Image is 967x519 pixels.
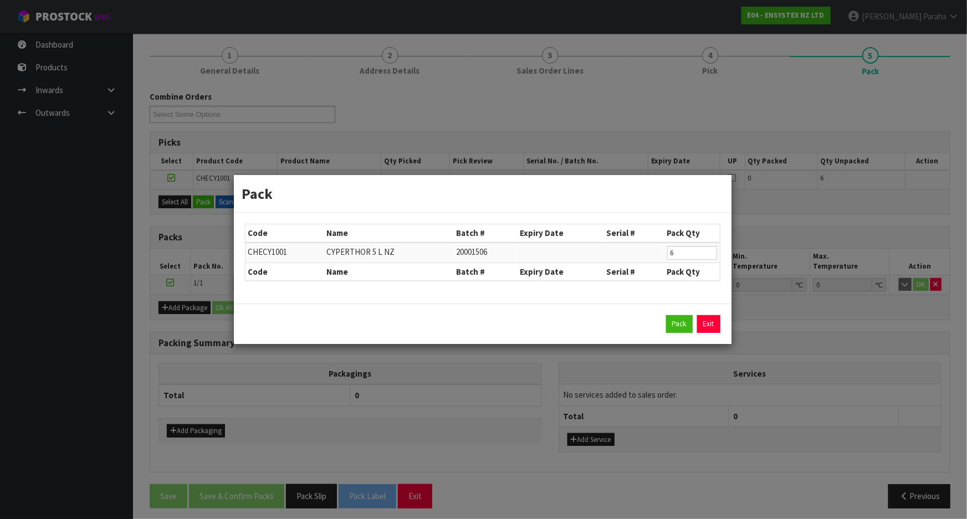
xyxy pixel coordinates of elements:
[245,224,324,242] th: Code
[456,246,487,257] span: 20001506
[327,246,395,257] span: CYPERTHOR 5 L NZ
[245,263,324,280] th: Code
[664,263,720,280] th: Pack Qty
[453,263,518,280] th: Batch #
[518,224,604,242] th: Expiry Date
[604,263,664,280] th: Serial #
[604,224,664,242] th: Serial #
[518,263,604,280] th: Expiry Date
[248,246,288,257] span: CHECY1001
[453,224,518,242] th: Batch #
[666,315,693,333] button: Pack
[324,263,453,280] th: Name
[242,183,723,204] h3: Pack
[697,315,720,333] a: Exit
[664,224,720,242] th: Pack Qty
[324,224,453,242] th: Name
